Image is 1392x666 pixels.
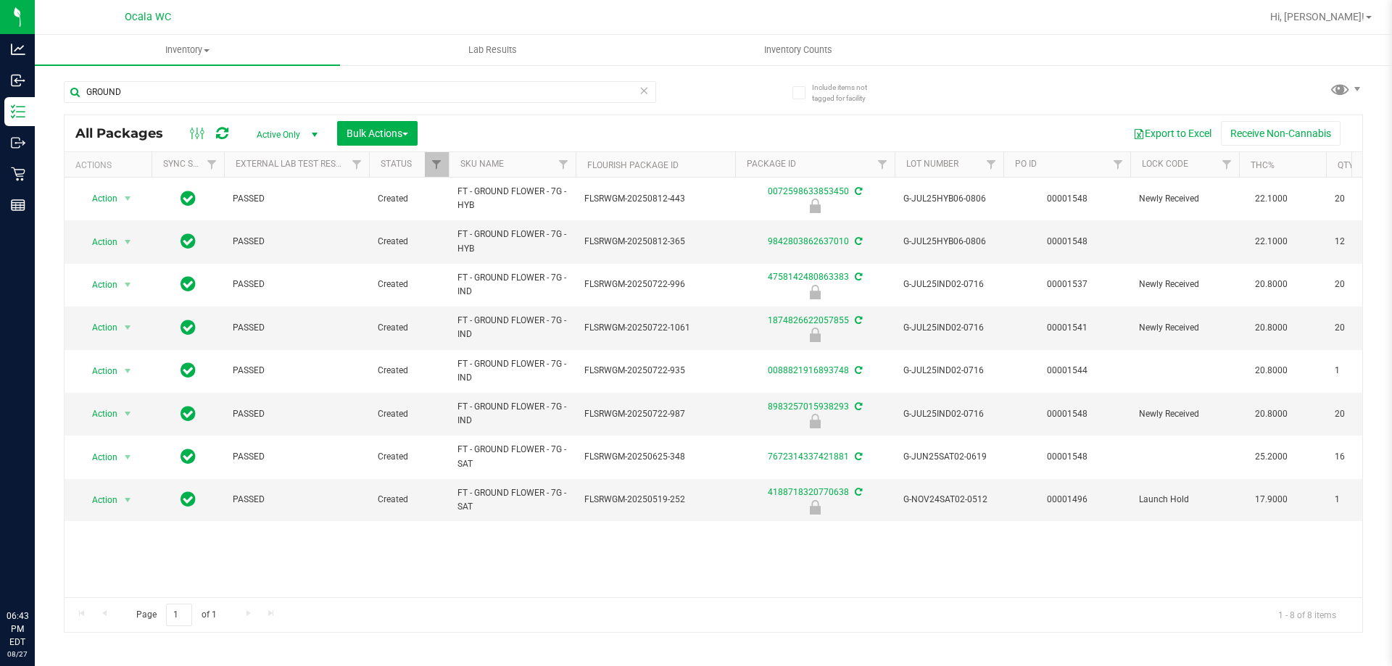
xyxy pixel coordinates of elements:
span: In Sync [181,317,196,338]
span: Created [378,321,440,335]
span: Action [79,447,118,467]
a: 4188718320770638 [768,487,849,497]
button: Receive Non-Cannabis [1221,121,1341,146]
span: Sync from Compliance System [853,236,862,246]
span: FLSRWGM-20250812-443 [584,192,726,206]
span: select [119,232,137,252]
span: G-JUL25IND02-0716 [903,278,995,291]
a: Status [381,159,412,169]
a: 4758142480863383 [768,272,849,282]
a: Filter [979,152,1003,177]
span: Action [79,361,118,381]
span: Inventory [35,43,340,57]
span: FT - GROUND FLOWER - 7G - SAT [457,443,567,470]
a: 00001548 [1047,409,1087,419]
a: 00001548 [1047,236,1087,246]
span: FT - GROUND FLOWER - 7G - IND [457,271,567,299]
span: In Sync [181,404,196,424]
span: Lab Results [449,43,536,57]
span: Newly Received [1139,321,1230,335]
span: 20.8000 [1248,360,1295,381]
span: Created [378,192,440,206]
span: FT - GROUND FLOWER - 7G - IND [457,314,567,341]
span: PASSED [233,278,360,291]
a: 0088821916893748 [768,365,849,375]
span: 20 [1335,407,1390,421]
span: Newly Received [1139,278,1230,291]
span: Created [378,278,440,291]
span: Created [378,364,440,378]
span: 22.1000 [1248,231,1295,252]
a: Inventory Counts [645,35,950,65]
span: Ocala WC [125,11,171,23]
span: 25.2000 [1248,446,1295,467]
span: Action [79,404,118,424]
span: PASSED [233,364,360,378]
span: Sync from Compliance System [853,487,862,497]
iframe: Resource center [14,550,58,594]
span: Action [79,232,118,252]
div: Newly Received [733,414,897,428]
span: 20.8000 [1248,317,1295,338]
span: FLSRWGM-20250722-996 [584,278,726,291]
span: Newly Received [1139,407,1230,421]
a: Qty [1338,160,1354,170]
a: Filter [200,152,224,177]
span: In Sync [181,231,196,251]
a: Filter [552,152,576,177]
a: 00001544 [1047,365,1087,375]
a: Filter [871,152,895,177]
span: All Packages [75,125,178,141]
span: Created [378,235,440,249]
inline-svg: Analytics [11,42,25,57]
span: FLSRWGM-20250519-252 [584,493,726,507]
span: Action [79,275,118,295]
a: 1874826622057855 [768,315,849,325]
span: PASSED [233,235,360,249]
span: Sync from Compliance System [853,272,862,282]
span: select [119,490,137,510]
span: Sync from Compliance System [853,451,862,462]
span: Action [79,490,118,510]
a: Inventory [35,35,340,65]
span: PASSED [233,493,360,507]
span: 12 [1335,235,1390,249]
span: Action [79,188,118,209]
div: Launch Hold [733,500,897,515]
a: Package ID [747,159,796,169]
a: Lot Number [906,159,958,169]
span: FLSRWGM-20250625-348 [584,450,726,464]
a: 00001541 [1047,322,1087,333]
span: G-JUL25IND02-0716 [903,364,995,378]
span: FLSRWGM-20250722-1061 [584,321,726,335]
span: In Sync [181,188,196,209]
span: FT - GROUND FLOWER - 7G - IND [457,400,567,428]
span: select [119,447,137,467]
span: Include items not tagged for facility [812,82,884,104]
span: FLSRWGM-20250812-365 [584,235,726,249]
span: Page of 1 [124,604,228,626]
span: FT - GROUND FLOWER - 7G - HYB [457,185,567,212]
span: 20 [1335,278,1390,291]
a: THC% [1251,160,1275,170]
span: G-JUL25IND02-0716 [903,321,995,335]
input: Search Package ID, Item Name, SKU, Lot or Part Number... [64,81,656,103]
span: select [119,361,137,381]
a: Lab Results [340,35,645,65]
a: Sync Status [163,159,219,169]
span: 20.8000 [1248,274,1295,295]
span: Sync from Compliance System [853,401,862,412]
span: PASSED [233,407,360,421]
div: Actions [75,160,146,170]
span: In Sync [181,446,196,467]
span: G-JUL25HYB06-0806 [903,235,995,249]
span: Sync from Compliance System [853,315,862,325]
a: External Lab Test Result [236,159,349,169]
a: PO ID [1015,159,1037,169]
span: 1 - 8 of 8 items [1267,604,1348,625]
a: 9842803862637010 [768,236,849,246]
input: 1 [166,604,192,626]
inline-svg: Reports [11,198,25,212]
span: 1 [1335,493,1390,507]
span: PASSED [233,192,360,206]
